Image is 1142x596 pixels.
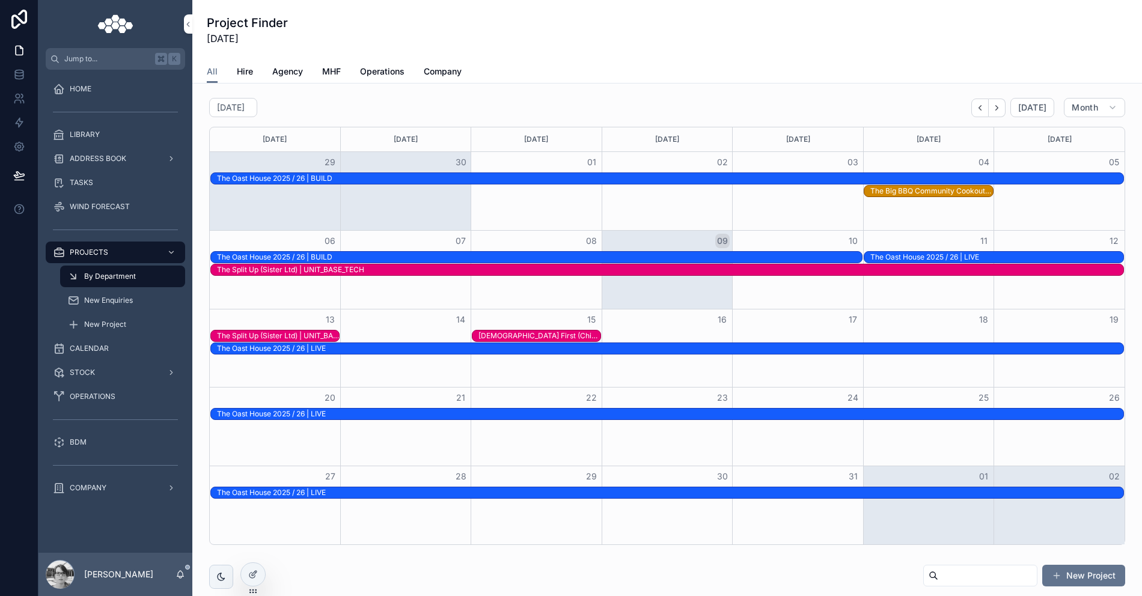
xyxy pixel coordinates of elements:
div: The Oast House 2025 / 26 | LIVE [217,488,1123,497]
button: 12 [1107,234,1122,248]
button: Next [989,99,1006,117]
span: Jump to... [64,54,150,64]
a: New Project [1042,565,1125,586]
div: The Oast House 2025 / 26 | BUILD [217,252,862,263]
button: 07 [454,234,468,248]
div: [DATE] [212,127,338,151]
button: 16 [715,312,730,327]
button: 30 [454,155,468,169]
span: MHF [322,65,341,78]
div: The Oast House 2025 / 26 | LIVE [217,409,1123,419]
button: 11 [977,234,991,248]
div: The Oast House 2025 / 26 | BUILD [217,174,1123,183]
div: The Oast House 2025 / 26 | LIVE [217,344,1123,353]
h1: Project Finder [207,14,288,31]
a: All [207,61,218,84]
span: COMPANY [70,483,106,493]
span: OPERATIONS [70,392,115,401]
button: 27 [323,469,337,484]
div: Month View [209,127,1125,545]
span: Hire [237,65,253,78]
div: [DATE] [343,127,469,151]
span: STOCK [70,368,95,377]
p: [PERSON_NAME] [84,568,153,580]
a: Hire [237,61,253,85]
a: OPERATIONS [46,386,185,407]
a: PROJECTS [46,242,185,263]
a: Company [424,61,462,85]
a: New Enquiries [60,290,185,311]
a: Operations [360,61,405,85]
button: 23 [715,391,730,405]
button: 24 [846,391,860,405]
div: scrollable content [38,70,192,514]
div: The Oast House 2025 / 26 | LIVE [870,252,1123,262]
button: 14 [454,312,468,327]
button: 28 [454,469,468,484]
button: 17 [846,312,860,327]
button: 13 [323,312,337,327]
span: [DATE] [207,31,288,46]
div: [DATE] [734,127,861,151]
button: 09 [715,234,730,248]
a: BDM [46,431,185,453]
button: 18 [977,312,991,327]
span: K [169,54,179,64]
button: 19 [1107,312,1122,327]
div: The Split Up (Sister Ltd) | UNIT_BASE_TECH [217,330,339,341]
span: New Project [84,320,126,329]
button: 10 [846,234,860,248]
div: The Oast House 2025 / 26 | BUILD [217,173,1123,184]
button: 25 [977,391,991,405]
a: STOCK [46,362,185,383]
button: 01 [584,155,599,169]
span: New Enquiries [84,296,133,305]
a: HOME [46,78,185,100]
button: 05 [1107,155,1122,169]
a: New Project [60,314,185,335]
img: App logo [97,14,133,34]
button: 06 [323,234,337,248]
span: ADDRESS BOOK [70,154,126,163]
div: Ladies First (Chips Pictures Ltd) | LIVE [478,330,600,341]
button: 21 [454,391,468,405]
span: Agency [272,65,303,78]
span: HOME [70,84,91,94]
span: Month [1072,102,1098,113]
a: CALENDAR [46,338,185,359]
button: 03 [846,155,860,169]
div: [DEMOGRAPHIC_DATA] First (Chips Pictures Ltd) | LIVE [478,331,600,341]
button: Back [971,99,989,117]
a: MHF [322,61,341,85]
div: The Big BBQ Community Cookout @ MHF | [870,186,992,196]
button: 20 [323,391,337,405]
button: 29 [323,155,337,169]
span: CALENDAR [70,344,109,353]
a: WIND FORECAST [46,196,185,217]
span: By Department [84,272,136,281]
button: 31 [846,469,860,484]
div: [DATE] [473,127,600,151]
span: WIND FORECAST [70,202,130,211]
button: 04 [977,155,991,169]
span: Company [424,65,462,78]
div: The Big BBQ Community Cookout @ MHF | [870,186,992,196]
button: Month [1064,98,1125,117]
button: 29 [584,469,599,484]
a: Agency [272,61,303,85]
button: 15 [584,312,599,327]
span: BDM [70,437,87,447]
button: 02 [1107,469,1122,484]
div: The Split Up (Sister Ltd) | UNIT_BASE_TECH [217,265,1123,275]
span: Operations [360,65,405,78]
button: 01 [977,469,991,484]
button: 30 [715,469,730,484]
span: [DATE] [1018,102,1046,113]
a: LIBRARY [46,124,185,145]
div: [DATE] [604,127,731,151]
button: 26 [1107,391,1122,405]
button: 22 [584,391,599,405]
div: [DATE] [996,127,1123,151]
